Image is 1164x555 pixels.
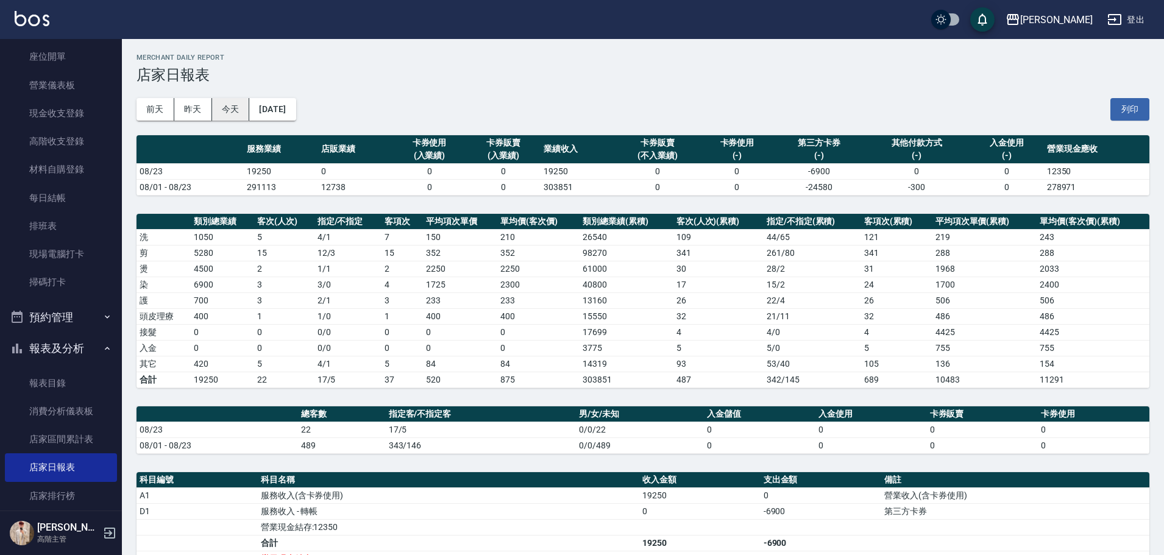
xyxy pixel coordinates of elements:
[1037,245,1149,261] td: 288
[761,487,882,503] td: 0
[392,179,467,195] td: 0
[314,340,382,356] td: 0 / 0
[137,292,191,308] td: 護
[5,240,117,268] a: 現場電腦打卡
[497,214,580,230] th: 單均價(客次價)
[137,261,191,277] td: 燙
[381,324,423,340] td: 0
[137,245,191,261] td: 剪
[423,229,497,245] td: 150
[191,372,254,387] td: 19250
[1044,179,1149,195] td: 278971
[764,245,861,261] td: 261 / 80
[258,472,639,488] th: 科目名稱
[381,277,423,292] td: 4
[497,229,580,245] td: 210
[137,340,191,356] td: 入金
[381,356,423,372] td: 5
[137,135,1149,196] table: a dense table
[5,425,117,453] a: 店家區間累計表
[381,372,423,387] td: 37
[191,277,254,292] td: 6900
[764,214,861,230] th: 指定/不指定(累積)
[704,422,815,437] td: 0
[580,324,673,340] td: 17699
[423,340,497,356] td: 0
[867,149,967,162] div: (-)
[497,356,580,372] td: 84
[137,372,191,387] td: 合計
[137,324,191,340] td: 接髮
[10,521,34,545] img: Person
[191,356,254,372] td: 420
[298,406,386,422] th: 總客數
[37,534,99,545] p: 高階主管
[381,245,423,261] td: 15
[861,372,932,387] td: 689
[174,98,212,121] button: 昨天
[861,277,932,292] td: 24
[673,245,764,261] td: 341
[615,163,700,179] td: 0
[580,340,673,356] td: 3775
[618,136,697,149] div: 卡券販賣
[932,277,1037,292] td: 1700
[774,163,864,179] td: -6900
[1038,437,1149,453] td: 0
[861,229,932,245] td: 121
[932,372,1037,387] td: 10483
[932,292,1037,308] td: 506
[580,292,673,308] td: 13160
[244,135,318,164] th: 服務業績
[927,406,1038,422] th: 卡券販賣
[5,510,117,538] a: 互助日報表
[5,453,117,481] a: 店家日報表
[764,261,861,277] td: 28 / 2
[5,184,117,212] a: 每日結帳
[191,261,254,277] td: 4500
[314,356,382,372] td: 4 / 1
[466,179,541,195] td: 0
[618,149,697,162] div: (不入業績)
[973,149,1041,162] div: (-)
[314,372,382,387] td: 17/5
[864,179,970,195] td: -300
[423,324,497,340] td: 0
[314,229,382,245] td: 4 / 1
[932,229,1037,245] td: 219
[932,356,1037,372] td: 136
[673,372,764,387] td: 487
[137,163,244,179] td: 08/23
[381,308,423,324] td: 1
[249,98,296,121] button: [DATE]
[764,356,861,372] td: 53 / 40
[1110,98,1149,121] button: 列印
[497,324,580,340] td: 0
[137,356,191,372] td: 其它
[1037,340,1149,356] td: 755
[423,356,497,372] td: 84
[314,292,382,308] td: 2 / 1
[541,135,615,164] th: 業績收入
[423,245,497,261] td: 352
[254,340,314,356] td: 0
[861,214,932,230] th: 客項次(累積)
[381,229,423,245] td: 7
[861,261,932,277] td: 31
[1037,229,1149,245] td: 243
[703,136,772,149] div: 卡券使用
[970,7,995,32] button: save
[244,163,318,179] td: 19250
[258,519,639,535] td: 營業現金結存:12350
[318,135,392,164] th: 店販業績
[396,149,464,162] div: (入業績)
[212,98,250,121] button: 今天
[381,340,423,356] td: 0
[254,324,314,340] td: 0
[703,149,772,162] div: (-)
[191,245,254,261] td: 5280
[5,268,117,296] a: 掃碼打卡
[137,503,258,519] td: D1
[861,356,932,372] td: 105
[815,437,927,453] td: 0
